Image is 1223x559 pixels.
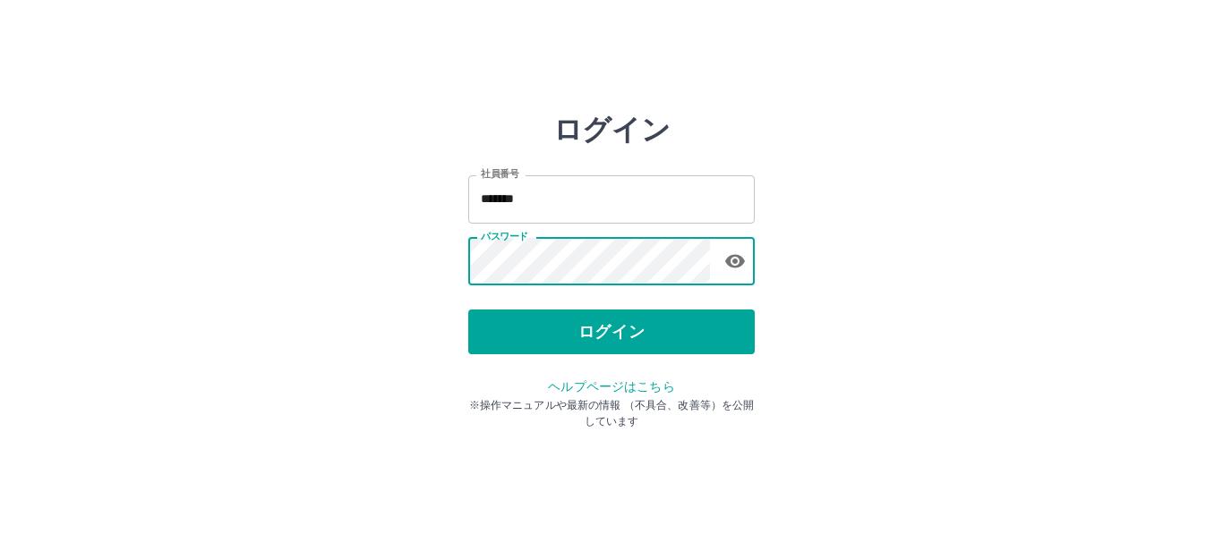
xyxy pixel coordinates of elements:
button: ログイン [468,309,755,354]
h2: ログイン [553,113,671,147]
label: 社員番号 [481,167,518,181]
label: パスワード [481,230,528,243]
a: ヘルプページはこちら [548,379,674,394]
p: ※操作マニュアルや最新の情報 （不具合、改善等）を公開しています [468,397,755,429]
